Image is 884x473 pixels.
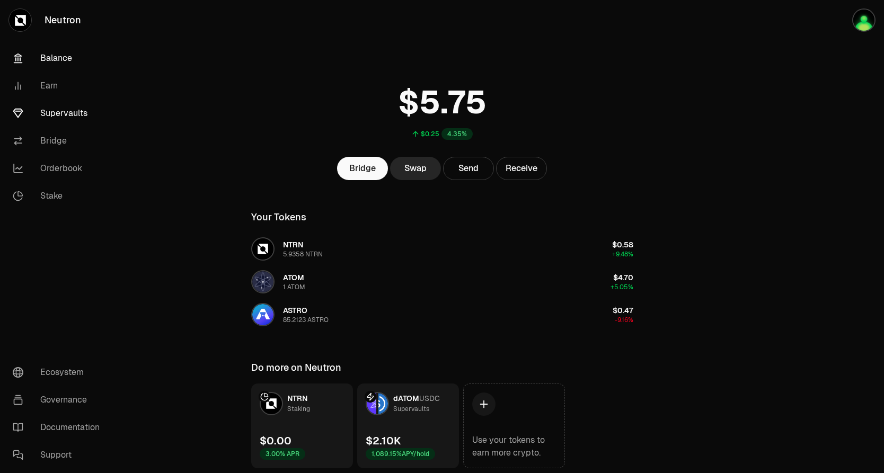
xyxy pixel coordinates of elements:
[441,128,473,140] div: 4.35%
[261,393,282,414] img: NTRN Logo
[4,182,114,210] a: Stake
[611,283,633,291] span: +5.05%
[252,238,273,260] img: NTRN Logo
[378,393,388,414] img: USDC Logo
[283,306,307,315] span: ASTRO
[245,266,640,298] button: ATOM LogoATOM1 ATOM$4.70+5.05%
[419,394,440,403] span: USDC
[366,433,401,448] div: $2.10K
[4,359,114,386] a: Ecosystem
[283,316,329,324] div: 85.2123 ASTRO
[421,130,439,138] div: $0.25
[393,394,419,403] span: dATOM
[4,100,114,127] a: Supervaults
[252,304,273,325] img: ASTRO Logo
[4,441,114,469] a: Support
[4,155,114,182] a: Orderbook
[283,283,305,291] div: 1 ATOM
[287,394,307,403] span: NTRN
[287,404,310,414] div: Staking
[613,306,633,315] span: $0.47
[283,250,323,258] div: 5.9358 NTRN
[251,360,341,375] div: Do more on Neutron
[283,273,304,282] span: ATOM
[443,157,494,180] button: Send
[357,383,459,468] a: dATOM LogoUSDC LogodATOMUSDCSupervaults$2.10K1,089.15%APY/hold
[613,273,633,282] span: $4.70
[245,233,640,265] button: NTRN LogoNTRN5.9358 NTRN$0.58+9.48%
[393,404,429,414] div: Supervaults
[366,448,435,460] div: 1,089.15% APY/hold
[251,383,353,468] a: NTRN LogoNTRNStaking$0.003.00% APR
[496,157,547,180] button: Receive
[4,72,114,100] a: Earn
[612,240,633,249] span: $0.58
[463,383,565,468] a: Use your tokens to earn more crypto.
[4,127,114,155] a: Bridge
[367,393,376,414] img: dATOM Logo
[612,250,633,258] span: +9.48%
[4,386,114,414] a: Governance
[260,448,305,460] div: 3.00% APR
[4,414,114,441] a: Documentation
[4,44,114,72] a: Balance
[852,8,876,32] img: drop
[283,240,303,249] span: NTRN
[615,316,633,324] span: -9.16%
[245,299,640,331] button: ASTRO LogoASTRO85.2123 ASTRO$0.47-9.16%
[260,433,291,448] div: $0.00
[390,157,441,180] a: Swap
[251,210,306,225] div: Your Tokens
[252,271,273,292] img: ATOM Logo
[337,157,388,180] a: Bridge
[472,434,556,459] div: Use your tokens to earn more crypto.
